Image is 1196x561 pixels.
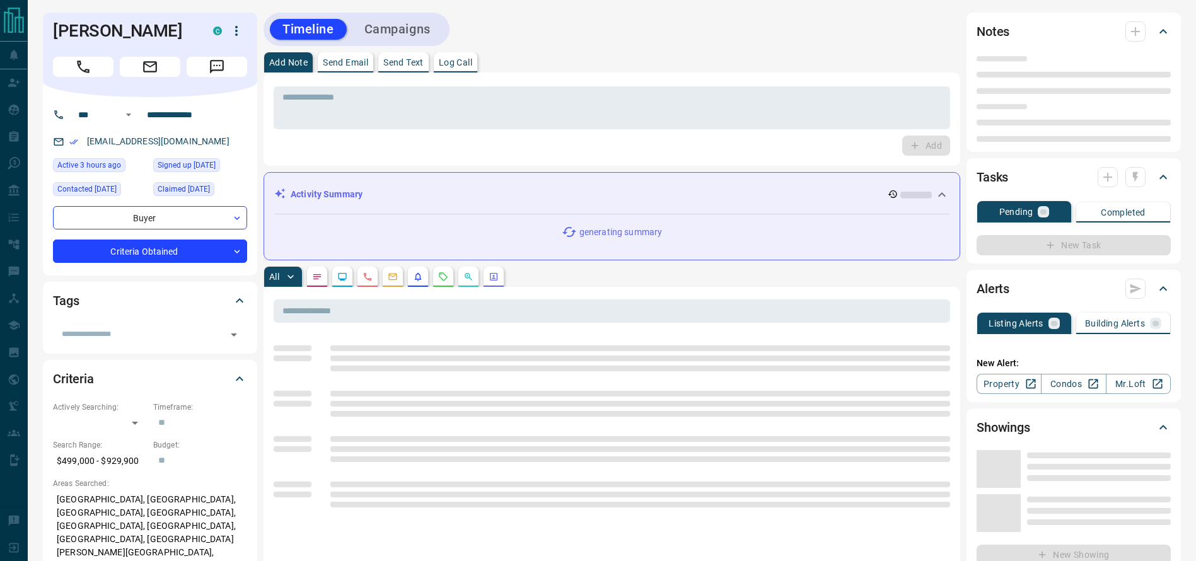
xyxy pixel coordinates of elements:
p: Send Text [383,58,424,67]
svg: Emails [388,272,398,282]
p: Search Range: [53,439,147,451]
svg: Requests [438,272,448,282]
div: Criteria Obtained [53,240,247,263]
h2: Criteria [53,369,94,389]
div: Criteria [53,364,247,394]
a: Property [977,374,1042,394]
span: Signed up [DATE] [158,159,216,171]
p: Listing Alerts [989,319,1043,328]
button: Campaigns [352,19,443,40]
span: Contacted [DATE] [57,183,117,195]
a: Mr.Loft [1106,374,1171,394]
svg: Agent Actions [489,272,499,282]
div: Buyer [53,206,247,229]
div: Activity Summary [274,183,949,206]
svg: Opportunities [463,272,473,282]
svg: Lead Browsing Activity [337,272,347,282]
span: Call [53,57,113,77]
h2: Showings [977,417,1030,437]
span: Email [120,57,180,77]
h2: Tasks [977,167,1008,187]
p: Areas Searched: [53,478,247,489]
p: Activity Summary [291,188,363,201]
div: Showings [977,412,1171,442]
h2: Notes [977,21,1009,42]
div: condos.ca [213,26,222,35]
svg: Email Verified [69,137,78,146]
p: New Alert: [977,357,1171,370]
h2: Tags [53,291,79,311]
div: Wed Jun 04 2025 [53,182,147,200]
p: Timeframe: [153,402,247,413]
p: Building Alerts [1085,319,1145,328]
p: Pending [999,207,1033,216]
svg: Listing Alerts [413,272,423,282]
div: Tasks [977,162,1171,192]
svg: Notes [312,272,322,282]
div: Mon Apr 28 2025 [153,158,247,176]
a: [EMAIL_ADDRESS][DOMAIN_NAME] [87,136,229,146]
p: Completed [1101,208,1146,217]
svg: Calls [363,272,373,282]
span: Message [187,57,247,77]
p: Log Call [439,58,472,67]
h2: Alerts [977,279,1009,299]
p: $499,000 - $929,900 [53,451,147,471]
a: Condos [1041,374,1106,394]
button: Timeline [270,19,347,40]
p: generating summary [579,226,662,239]
div: Tags [53,286,247,316]
span: Claimed [DATE] [158,183,210,195]
h1: [PERSON_NAME] [53,21,194,41]
button: Open [225,326,243,344]
div: Alerts [977,274,1171,304]
p: All [269,272,279,281]
p: Add Note [269,58,308,67]
p: Send Email [323,58,368,67]
span: Active 3 hours ago [57,159,121,171]
button: Open [121,107,136,122]
div: Mon Apr 28 2025 [153,182,247,200]
div: Notes [977,16,1171,47]
div: Tue Sep 16 2025 [53,158,147,176]
p: Budget: [153,439,247,451]
p: Actively Searching: [53,402,147,413]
